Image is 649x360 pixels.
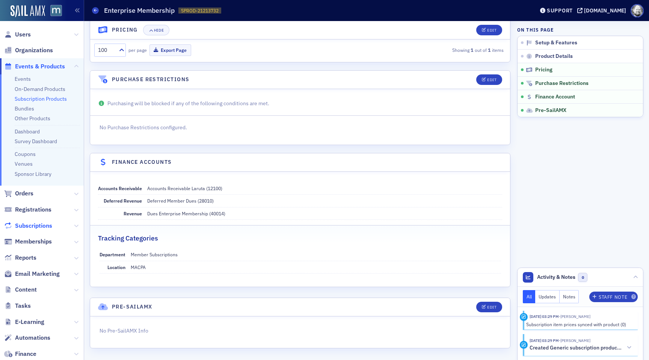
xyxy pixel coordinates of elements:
span: Organizations [15,46,53,54]
a: Coupons [15,151,36,157]
div: Edit [487,305,497,309]
h4: Finance Accounts [112,158,172,166]
a: Subscription Products [15,95,67,102]
span: Pricing [535,67,552,73]
div: Dues Enterprise Membership (40014) [147,210,225,217]
button: Edit [476,74,502,85]
h4: Pre-SailAMX [112,303,152,311]
span: Finance Account [535,94,575,100]
div: 100 [98,46,115,54]
span: Accounts Receivable [98,185,142,191]
button: Updates [535,290,560,303]
span: Automations [15,334,50,342]
img: SailAMX [50,5,62,17]
div: Edit [487,78,497,82]
span: Profile [631,4,644,17]
h1: Enterprise Membership [104,6,175,15]
a: Finance [4,350,36,358]
span: Product Details [535,53,573,60]
span: 0 [578,273,587,282]
a: Organizations [4,46,53,54]
p: No Purchase Restrictions configured. [100,124,501,132]
h2: Tracking Categories [98,233,158,243]
a: Sponsor Library [15,171,51,177]
time: 7/24/2025 03:29 PM [530,338,559,343]
div: Showing out of items [372,47,503,53]
div: Deferred Member Dues (28010) [147,197,214,204]
p: Purchasing will be blocked if any of the following conditions are met. [98,100,502,107]
div: Hide [154,28,164,32]
button: Export Page [149,44,191,56]
span: SPROD-21213732 [181,8,219,14]
time: 7/24/2025 03:29 PM [530,314,559,319]
h4: Purchase Restrictions [112,76,189,83]
div: [DOMAIN_NAME] [584,7,626,14]
strong: 1 [469,47,475,53]
span: Email Marketing [15,270,60,278]
a: Other Products [15,115,50,122]
button: Edit [476,25,502,35]
span: Users [15,30,31,39]
span: Luke Abell [559,314,590,319]
span: Subscriptions [15,222,52,230]
span: E-Learning [15,318,44,326]
a: Bundles [15,105,34,112]
a: Events & Products [4,62,65,71]
h4: Pricing [112,26,138,34]
a: Content [4,286,37,294]
h4: On this page [517,26,643,33]
strong: 1 [487,47,492,53]
a: On-Demand Products [15,86,65,92]
span: Location [107,264,125,270]
span: Luke Abell [559,338,590,343]
p: No Pre-SailAMX Info [100,327,501,335]
a: Survey Dashboard [15,138,57,145]
span: Reports [15,254,36,262]
div: Accounts Receivable Laruta (12100) [147,185,222,192]
h5: Created Generic subscription product: Enterprise Membership [530,345,623,351]
button: Staff Note [589,292,638,302]
div: Activity [520,341,528,349]
button: [DOMAIN_NAME] [577,8,629,13]
div: Staff Note [599,295,627,299]
a: Events [15,76,31,82]
span: Tasks [15,302,31,310]
a: Orders [4,189,33,198]
span: Department [100,251,125,257]
div: Support [547,7,573,14]
button: All [523,290,536,303]
button: Created Generic subscription product: Enterprise Membership [530,344,632,352]
button: Notes [560,290,579,303]
span: Pre-SailAMX [535,107,566,114]
dd: Member Subscriptions [131,248,501,260]
a: Users [4,30,31,39]
span: Purchase Restrictions [535,80,589,87]
span: Activity & Notes [537,273,575,281]
a: Reports [4,254,36,262]
span: Content [15,286,37,294]
span: Memberships [15,237,52,246]
a: Memberships [4,237,52,246]
label: per page [128,47,147,53]
a: Dashboard [15,128,40,135]
div: Activity [520,313,528,321]
span: Events & Products [15,62,65,71]
div: Edit [487,28,497,32]
span: Finance [15,350,36,358]
button: Hide [143,25,169,35]
a: View Homepage [45,5,62,18]
span: Revenue [124,210,142,216]
a: Registrations [4,206,51,214]
span: Registrations [15,206,51,214]
a: Venues [15,160,33,167]
a: Subscriptions [4,222,52,230]
span: Setup & Features [535,39,577,46]
span: Deferred Revenue [104,198,142,204]
a: Tasks [4,302,31,310]
span: Orders [15,189,33,198]
a: Email Marketing [4,270,60,278]
button: Edit [476,302,502,312]
img: SailAMX [11,5,45,17]
dd: MACPA [131,261,501,273]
